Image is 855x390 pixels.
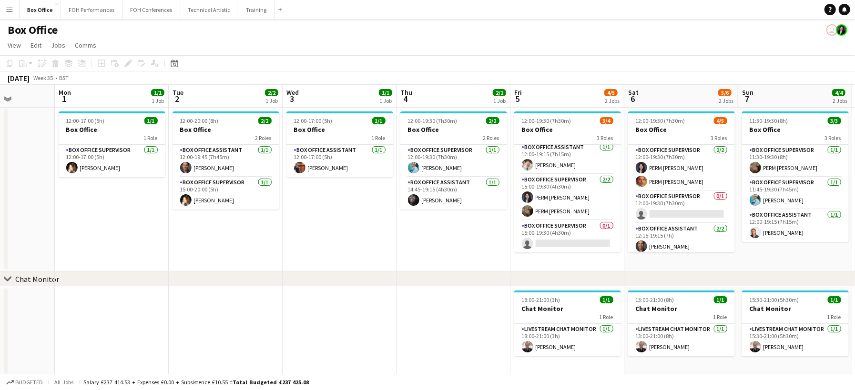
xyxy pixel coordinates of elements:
[742,290,849,356] app-job-card: 15:30-21:00 (5h30m)1/1Chat Monitor1 RoleLivestream Chat Monitor1/115:30-21:00 (5h30m)[PERSON_NAME]
[57,93,71,104] span: 1
[514,125,621,134] h3: Box Office
[180,117,219,124] span: 12:00-20:00 (8h)
[832,89,845,96] span: 4/4
[628,88,639,97] span: Sat
[628,111,735,252] app-job-card: 12:00-19:30 (7h30m)4/5Box Office3 RolesBox Office Supervisor2/212:00-19:30 (7h30m)PERM [PERSON_NA...
[379,97,392,104] div: 1 Job
[51,41,65,50] span: Jobs
[628,324,735,356] app-card-role: Livestream Chat Monitor1/113:00-21:00 (8h)[PERSON_NAME]
[826,24,838,36] app-user-avatar: Millie Haldane
[171,93,183,104] span: 2
[514,174,621,220] app-card-role: Box Office Supervisor2/215:00-19:30 (4h30m)PERM [PERSON_NAME]PERM [PERSON_NAME]
[741,93,753,104] span: 7
[714,117,727,124] span: 4/5
[173,111,279,210] app-job-card: 12:00-20:00 (8h)2/2Box Office2 RolesBox Office Assistant1/112:00-19:45 (7h45m)[PERSON_NAME]Box Of...
[399,93,412,104] span: 4
[31,41,41,50] span: Edit
[833,97,847,104] div: 2 Jobs
[52,379,75,386] span: All jobs
[286,145,393,177] app-card-role: Box Office Assistant1/112:00-17:00 (5h)[PERSON_NAME]
[75,41,96,50] span: Comms
[59,125,165,134] h3: Box Office
[83,379,309,386] div: Salary £237 414.53 + Expenses £0.00 + Subsistence £10.55 =
[8,73,30,83] div: [DATE]
[400,177,507,210] app-card-role: Box Office Assistant1/114:45-19:15 (4h30m)[PERSON_NAME]
[750,296,799,303] span: 15:30-21:00 (5h30m)
[122,0,180,19] button: FOH Conferences
[8,41,21,50] span: View
[379,89,392,96] span: 1/1
[408,117,458,124] span: 12:00-19:30 (7h30m)
[144,117,158,124] span: 1/1
[597,134,613,141] span: 3 Roles
[514,220,621,253] app-card-role: Box Office Supervisor0/115:00-19:30 (4h30m)
[742,111,849,242] app-job-card: 11:30-19:30 (8h)3/3Box Office3 RolesBox Office Supervisor1/111:30-19:30 (8h)PERM [PERSON_NAME]Box...
[173,177,279,210] app-card-role: Box Office Supervisor1/115:00-20:00 (5h)[PERSON_NAME]
[514,324,621,356] app-card-role: Livestream Chat Monitor1/118:00-21:00 (3h)[PERSON_NAME]
[742,145,849,177] app-card-role: Box Office Supervisor1/111:30-19:30 (8h)PERM [PERSON_NAME]
[238,0,275,19] button: Training
[522,296,560,303] span: 18:00-21:00 (3h)
[486,117,499,124] span: 2/2
[828,117,841,124] span: 3/3
[742,324,849,356] app-card-role: Livestream Chat Monitor1/115:30-21:00 (5h30m)[PERSON_NAME]
[714,296,727,303] span: 1/1
[605,97,620,104] div: 2 Jobs
[59,74,69,81] div: BST
[628,290,735,356] app-job-card: 13:00-21:00 (8h)1/1Chat Monitor1 RoleLivestream Chat Monitor1/113:00-21:00 (8h)[PERSON_NAME]
[600,313,613,320] span: 1 Role
[483,134,499,141] span: 2 Roles
[628,191,735,223] app-card-role: Box Office Supervisor0/112:00-19:30 (7h30m)
[604,89,618,96] span: 4/5
[836,24,847,36] app-user-avatar: Lexi Clare
[151,89,164,96] span: 1/1
[173,88,183,97] span: Tue
[258,117,272,124] span: 2/2
[636,117,685,124] span: 12:00-19:30 (7h30m)
[514,111,621,252] app-job-card: 12:00-19:30 (7h30m)3/4Box Office3 RolesBox Office Assistant1/112:00-19:15 (7h15m)[PERSON_NAME]Box...
[294,117,333,124] span: 12:00-17:00 (5h)
[59,145,165,177] app-card-role: Box Office Supervisor1/112:00-17:00 (5h)[PERSON_NAME]
[59,111,165,177] app-job-card: 12:00-17:00 (5h)1/1Box Office1 RoleBox Office Supervisor1/112:00-17:00 (5h)[PERSON_NAME]
[828,296,841,303] span: 1/1
[144,134,158,141] span: 1 Role
[514,304,621,313] h3: Chat Monitor
[8,23,58,37] h1: Box Office
[514,290,621,356] app-job-card: 18:00-21:00 (3h)1/1Chat Monitor1 RoleLivestream Chat Monitor1/118:00-21:00 (3h)[PERSON_NAME]
[400,88,412,97] span: Thu
[265,97,278,104] div: 1 Job
[627,93,639,104] span: 6
[711,134,727,141] span: 3 Roles
[713,313,727,320] span: 1 Role
[628,304,735,313] h3: Chat Monitor
[173,125,279,134] h3: Box Office
[265,89,278,96] span: 2/2
[522,117,571,124] span: 12:00-19:30 (7h30m)
[286,111,393,177] app-job-card: 12:00-17:00 (5h)1/1Box Office1 RoleBox Office Assistant1/112:00-17:00 (5h)[PERSON_NAME]
[180,0,238,19] button: Technical Artistic
[514,88,522,97] span: Fri
[31,74,55,81] span: Week 35
[742,125,849,134] h3: Box Office
[71,39,100,51] a: Comms
[61,0,122,19] button: FOH Performances
[27,39,45,51] a: Edit
[600,117,613,124] span: 3/4
[59,88,71,97] span: Mon
[233,379,309,386] span: Total Budgeted £237 425.08
[285,93,299,104] span: 3
[15,379,43,386] span: Budgeted
[255,134,272,141] span: 2 Roles
[400,125,507,134] h3: Box Office
[718,89,732,96] span: 5/6
[514,142,621,174] app-card-role: Box Office Assistant1/112:00-19:15 (7h15m)[PERSON_NAME]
